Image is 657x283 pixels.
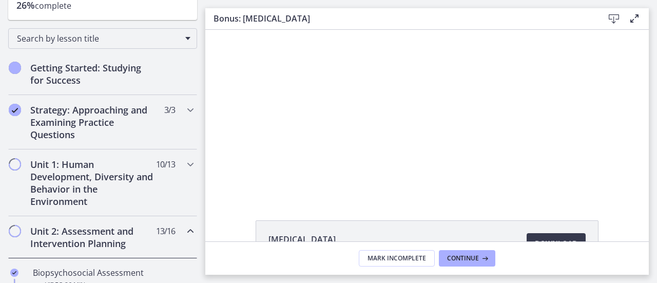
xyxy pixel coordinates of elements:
[10,269,18,277] i: Completed
[30,62,156,86] h2: Getting Started: Studying for Success
[527,233,586,254] a: Download
[535,237,577,250] span: Download
[8,28,197,49] div: Search by lesson title
[214,12,587,25] h3: Bonus: [MEDICAL_DATA]
[30,104,156,141] h2: Strategy: Approaching and Examining Practice Questions
[156,158,175,171] span: 10 / 13
[205,30,649,197] iframe: Video Lesson
[156,225,175,237] span: 13 / 16
[268,233,336,246] span: [MEDICAL_DATA]
[30,158,156,207] h2: Unit 1: Human Development, Diversity and Behavior in the Environment
[9,104,21,116] i: Completed
[164,104,175,116] span: 3 / 3
[447,254,479,262] span: Continue
[368,254,426,262] span: Mark Incomplete
[17,33,180,44] span: Search by lesson title
[30,225,156,250] h2: Unit 2: Assessment and Intervention Planning
[9,62,21,74] i: Completed
[156,62,175,74] span: 11 / 11
[359,250,435,267] button: Mark Incomplete
[439,250,495,267] button: Continue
